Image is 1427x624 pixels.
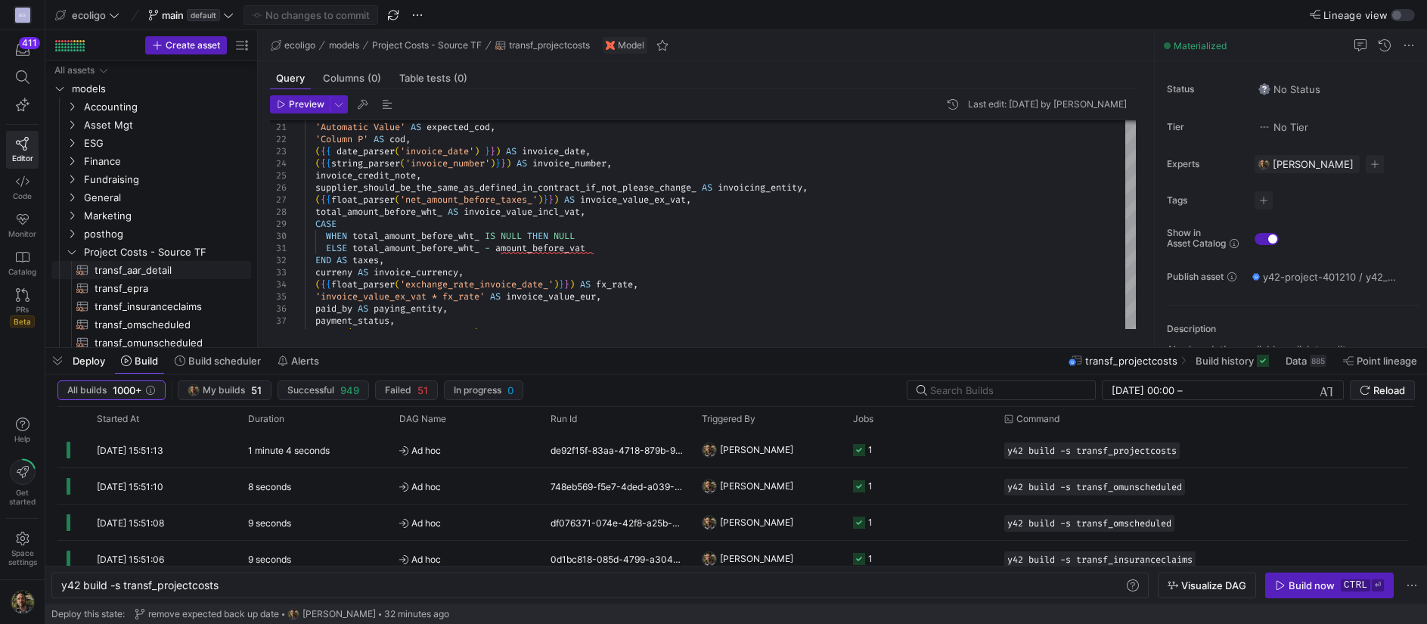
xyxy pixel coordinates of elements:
span: ) [538,194,543,206]
div: Press SPACE to select this row. [51,152,251,170]
button: No tierNo Tier [1255,117,1312,137]
div: Press SPACE to select this row. [51,297,251,315]
span: total_amount_before_wht_ [352,230,479,242]
span: 'invoice_number' [405,157,490,169]
span: paid_by [315,303,352,315]
span: Point lineage [1357,355,1417,367]
span: , [442,303,448,315]
span: invoicing_entity [718,182,802,194]
button: https://storage.googleapis.com/y42-prod-data-exchange/images/7e7RzXvUWcEhWhf8BYUbRCghczaQk4zBh2Nv... [6,586,39,618]
span: ) [474,327,479,339]
span: Started At [97,414,139,424]
div: 36 [270,303,287,315]
span: Jobs [853,414,873,424]
span: PRs [16,305,29,314]
span: main [162,9,184,21]
div: EG [15,8,30,23]
span: models [329,40,359,51]
span: posthog [84,225,249,243]
button: Build nowctrl⏎ [1265,573,1394,598]
span: Create asset [166,40,220,51]
span: { [321,157,326,169]
div: Press SPACE to select this row. [51,188,251,206]
div: 24 [270,157,287,169]
span: Run Id [551,414,577,424]
span: Ad hoc [399,433,532,468]
span: transf_projectcosts [1085,355,1177,367]
span: - [485,242,490,254]
input: End datetime [1186,384,1285,396]
span: { [326,194,331,206]
span: AS [580,278,591,290]
p: Description [1167,324,1421,334]
span: transf_insuranceclaims​​​​​​​​​​ [95,298,234,315]
span: 'Automatic Value' [315,121,405,133]
div: 27 [270,194,287,206]
div: 21 [270,121,287,133]
span: Triggered By [702,414,755,424]
span: 'net_amount_before_taxes_' [400,194,538,206]
span: expected_cod [427,121,490,133]
a: transf_omscheduled​​​​​​​​​​ [51,315,251,334]
span: Columns [323,73,381,83]
div: 748eb569-f5e7-4ded-a039-6ba0fd0f1f41 [541,468,693,504]
span: , [405,133,411,145]
span: } [495,157,501,169]
button: Preview [270,95,330,113]
span: Project Costs - Source TF [372,40,482,51]
span: taxes [352,254,379,266]
span: ( [315,194,321,206]
span: ) [554,278,559,290]
span: } [485,145,490,157]
span: total_amount_before_wht_ [352,242,479,254]
div: Press SPACE to select this row. [51,79,251,98]
span: Show in Asset Catalog [1167,228,1226,249]
div: Press SPACE to select this row. [51,243,251,261]
span: Build scheduler [188,355,261,367]
img: https://storage.googleapis.com/y42-prod-data-exchange/images/7e7RzXvUWcEhWhf8BYUbRCghczaQk4zBh2Nv... [11,590,35,614]
span: { [321,145,326,157]
kbd: ⏎ [1372,579,1384,591]
div: Press SPACE to select this row. [51,61,251,79]
span: Query [276,73,305,83]
img: https://storage.googleapis.com/y42-prod-data-exchange/images/7e7RzXvUWcEhWhf8BYUbRCghczaQk4zBh2Nv... [1258,158,1270,170]
span: Build [135,355,158,367]
a: Code [6,169,39,206]
span: transf_projectcosts [509,40,590,51]
span: CASE [315,218,337,230]
span: ( [315,278,321,290]
span: , [606,157,612,169]
span: 'invoice_value_ex_vat * fx_rate' [315,290,485,303]
span: invoice_number [532,157,606,169]
div: 411 [19,37,40,49]
span: Finance [84,153,249,170]
span: Status [1167,84,1242,95]
a: transf_aar_detail​​​​​​​​​​ [51,261,251,279]
span: Visualize DAG [1181,579,1246,591]
span: Beta [10,315,35,328]
span: [PERSON_NAME] [1273,158,1354,170]
span: { [326,278,331,290]
div: Press SPACE to select this row. [51,134,251,152]
input: Start datetime [1112,384,1174,396]
span: curreny [315,266,352,278]
span: 32 minutes ago [384,609,449,619]
div: All assets [54,65,95,76]
button: Build history [1189,348,1276,374]
span: , [379,254,384,266]
button: In progress0 [444,380,523,400]
img: https://storage.googleapis.com/y42-prod-data-exchange/images/7e7RzXvUWcEhWhf8BYUbRCghczaQk4zBh2Nv... [702,515,717,530]
span: AS [485,327,495,339]
span: AS [337,254,347,266]
span: } [548,194,554,206]
div: 22 [270,133,287,145]
img: https://storage.googleapis.com/y42-prod-data-exchange/images/7e7RzXvUWcEhWhf8BYUbRCghczaQk4zBh2Nv... [188,384,200,396]
span: All builds [67,385,107,396]
div: Press SPACE to select this row. [51,225,251,243]
div: 885 [1310,355,1326,367]
span: total_amount_before_wht_ [315,206,442,218]
span: Data [1286,355,1307,367]
span: No Status [1258,83,1320,95]
span: Project Costs - Source TF [84,244,249,261]
span: Alerts [291,355,319,367]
